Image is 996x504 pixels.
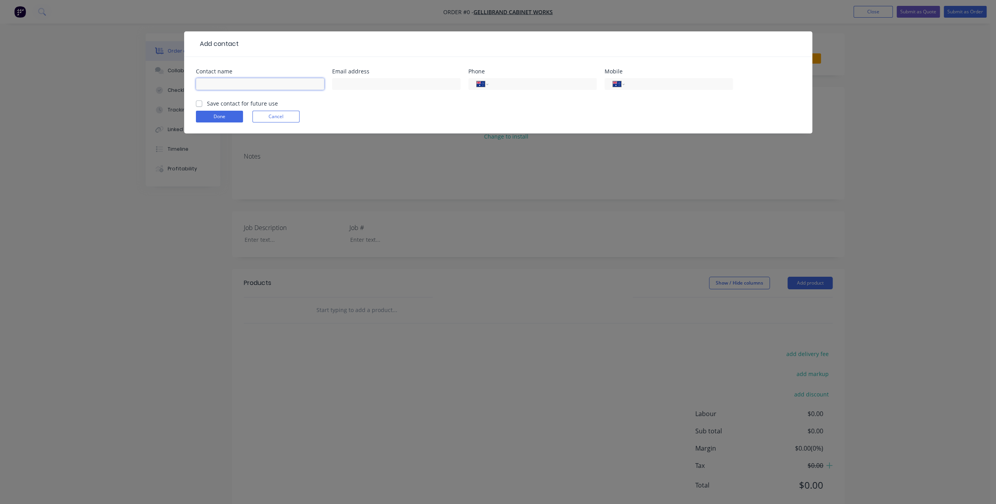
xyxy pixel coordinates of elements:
[196,69,324,74] div: Contact name
[252,111,300,122] button: Cancel
[196,39,239,49] div: Add contact
[196,111,243,122] button: Done
[468,69,597,74] div: Phone
[207,99,278,108] label: Save contact for future use
[605,69,733,74] div: Mobile
[332,69,461,74] div: Email address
